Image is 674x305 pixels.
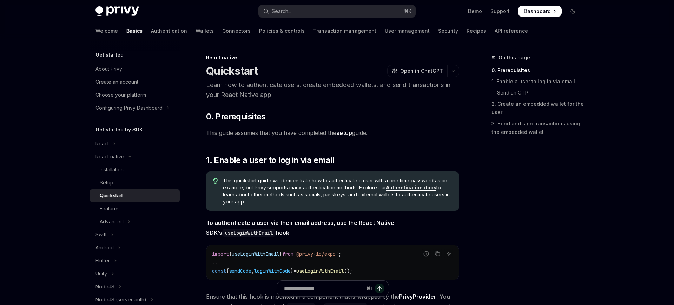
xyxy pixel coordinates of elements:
a: Authentication [151,22,187,39]
button: Toggle Android section [90,241,180,254]
button: Ask AI [444,249,453,258]
a: Authentication docs [386,184,436,191]
div: Advanced [100,218,124,226]
button: Toggle React section [90,137,180,150]
a: Setup [90,176,180,189]
span: useLoginWithEmail [296,268,344,274]
a: 0. Prerequisites [491,65,584,76]
span: sendCode [229,268,251,274]
p: Learn how to authenticate users, create embedded wallets, and send transactions in your React Nat... [206,80,459,100]
span: { [226,268,229,274]
h1: Quickstart [206,65,258,77]
span: = [293,268,296,274]
a: Choose your platform [90,89,180,101]
a: API reference [495,22,528,39]
span: ; [338,251,341,257]
span: ⌘ K [404,8,411,14]
span: ... [212,259,220,266]
div: Quickstart [100,192,123,200]
div: Android [95,244,114,252]
a: Policies & controls [259,22,305,39]
a: 3. Send and sign transactions using the embedded wallet [491,118,584,138]
a: User management [385,22,430,39]
input: Ask a question... [284,281,364,296]
span: } [291,268,293,274]
button: Send message [375,284,384,293]
div: React native [95,152,124,161]
span: 1. Enable a user to log in via email [206,155,334,166]
span: This quickstart guide will demonstrate how to authenticate a user with a one time password as an ... [223,177,452,205]
button: Toggle Configuring Privy Dashboard section [90,102,180,114]
a: Demo [468,8,482,15]
button: Toggle dark mode [567,6,579,17]
button: Toggle Unity section [90,267,180,280]
a: Create an account [90,76,180,88]
span: loginWithCode [254,268,291,274]
button: Toggle NodeJS section [90,280,180,293]
div: Unity [95,270,107,278]
button: Toggle Flutter section [90,254,180,267]
div: Swift [95,231,107,239]
div: Choose your platform [95,91,146,99]
div: Search... [272,7,291,15]
a: Features [90,202,180,215]
span: This guide assumes that you have completed the guide. [206,128,459,138]
span: On this page [498,53,530,62]
a: Installation [90,163,180,176]
div: NodeJS (server-auth) [95,296,146,304]
span: Open in ChatGPT [400,67,443,74]
a: Recipes [467,22,486,39]
strong: To authenticate a user via their email address, use the React Native SDK’s hook. [206,219,394,236]
span: (); [344,268,352,274]
a: Welcome [95,22,118,39]
span: } [279,251,282,257]
span: useLoginWithEmail [232,251,279,257]
a: Basics [126,22,143,39]
div: Setup [100,179,113,187]
a: 1. Enable a user to log in via email [491,76,584,87]
a: Transaction management [313,22,376,39]
button: Toggle Advanced section [90,215,180,228]
span: '@privy-io/expo' [293,251,338,257]
a: Send an OTP [491,87,584,98]
div: React native [206,54,459,61]
div: About Privy [95,65,122,73]
a: Connectors [222,22,251,39]
div: Create an account [95,78,138,86]
img: dark logo [95,6,139,16]
div: Installation [100,166,124,174]
a: Security [438,22,458,39]
a: setup [336,129,352,137]
button: Toggle React native section [90,150,180,163]
button: Open search [258,5,416,18]
span: , [251,268,254,274]
svg: Tip [213,178,218,184]
a: Quickstart [90,189,180,202]
div: React [95,139,109,148]
div: Configuring Privy Dashboard [95,104,163,112]
span: import [212,251,229,257]
a: Wallets [196,22,214,39]
button: Report incorrect code [422,249,431,258]
div: Flutter [95,257,110,265]
a: 2. Create an embedded wallet for the user [491,98,584,118]
button: Copy the contents from the code block [433,249,442,258]
span: 0. Prerequisites [206,111,265,122]
span: { [229,251,232,257]
div: Features [100,205,120,213]
span: const [212,268,226,274]
a: Support [490,8,510,15]
a: Dashboard [518,6,562,17]
a: About Privy [90,63,180,75]
button: Toggle Swift section [90,228,180,241]
button: Open in ChatGPT [387,65,447,77]
code: useLoginWithEmail [222,229,276,237]
span: from [282,251,293,257]
h5: Get started by SDK [95,125,143,134]
div: NodeJS [95,283,114,291]
span: Dashboard [524,8,551,15]
h5: Get started [95,51,124,59]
